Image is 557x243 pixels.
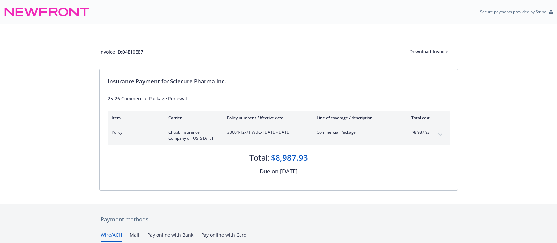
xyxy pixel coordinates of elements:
div: Policy number / Effective date [227,115,306,121]
div: Line of coverage / description [317,115,394,121]
span: Chubb Insurance Company of [US_STATE] [168,129,216,141]
button: Download Invoice [400,45,458,58]
button: expand content [435,129,446,140]
div: PolicyChubb Insurance Company of [US_STATE]#3604-12-71 WUC- [DATE]-[DATE]Commercial Package$8,987... [108,125,450,145]
span: $8,987.93 [405,129,430,135]
span: #3604-12-71 WUC - [DATE]-[DATE] [227,129,306,135]
div: Carrier [168,115,216,121]
div: Total: [249,152,270,163]
div: Total cost [405,115,430,121]
button: Wire/ACH [101,231,122,242]
button: Pay online with Bank [147,231,193,242]
span: Commercial Package [317,129,394,135]
div: Insurance Payment for Sciecure Pharma Inc. [108,77,450,86]
div: Due on [260,167,278,176]
div: $8,987.93 [271,152,308,163]
button: Mail [130,231,139,242]
div: Item [112,115,158,121]
button: Pay online with Card [201,231,247,242]
div: 25-26 Commercial Package Renewal [108,95,450,102]
div: Payment methods [101,215,457,223]
div: [DATE] [280,167,298,176]
span: Policy [112,129,158,135]
p: Secure payments provided by Stripe [480,9,546,15]
div: Invoice ID: 04E10EE7 [99,48,143,55]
